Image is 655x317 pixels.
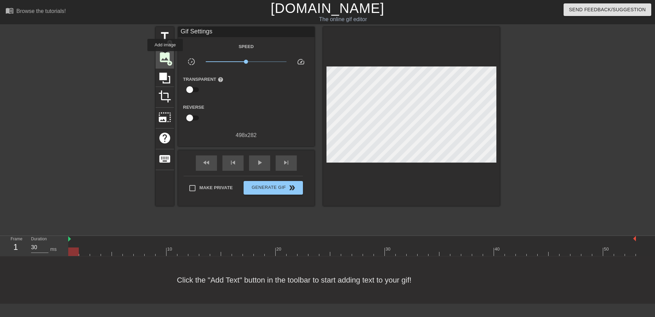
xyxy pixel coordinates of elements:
span: double_arrow [288,184,296,192]
span: help [218,77,223,82]
label: Duration [31,237,47,241]
div: 1 [11,241,21,253]
div: 10 [167,246,173,253]
label: Transparent [183,76,223,83]
span: speed [297,58,305,66]
span: fast_rewind [202,158,210,167]
span: image [158,51,171,64]
label: Speed [238,43,253,50]
div: 30 [385,246,392,253]
button: Send Feedback/Suggestion [564,3,651,16]
span: add_circle [167,40,173,45]
span: Generate Gif [246,184,300,192]
span: photo_size_select_large [158,111,171,124]
span: Send Feedback/Suggestion [569,5,646,14]
div: ms [50,246,57,253]
div: Browse the tutorials! [16,8,66,14]
div: 498 x 282 [178,131,315,139]
label: Reverse [183,104,204,111]
span: menu_book [5,6,14,15]
span: add_circle [167,60,173,66]
span: slow_motion_video [187,58,195,66]
div: The online gif editor [222,15,464,24]
span: keyboard [158,152,171,165]
span: skip_previous [229,158,237,167]
span: help [158,132,171,145]
span: play_arrow [256,158,264,167]
button: Generate Gif [244,181,303,195]
div: Frame [5,236,26,256]
div: 50 [604,246,610,253]
span: crop [158,90,171,103]
img: bound-end.png [633,236,636,241]
div: 40 [495,246,501,253]
a: [DOMAIN_NAME] [271,1,384,16]
span: Make Private [200,184,233,191]
span: skip_next [282,158,290,167]
a: Browse the tutorials! [5,6,66,17]
span: title [158,30,171,43]
div: Gif Settings [178,27,315,37]
div: 20 [276,246,282,253]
